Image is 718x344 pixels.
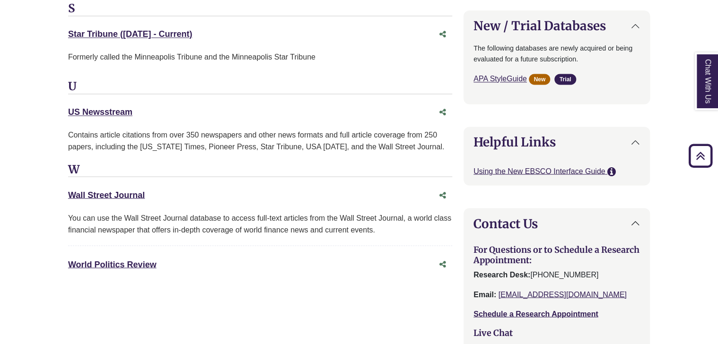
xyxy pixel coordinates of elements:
button: Share this database [433,26,452,43]
strong: Research Desk: [473,270,530,278]
a: Star Tribune ([DATE] - Current) [68,29,193,39]
div: You can use the Wall Street Journal database to access full-text articles from the Wall Street Jo... [68,212,452,236]
span: Trial [554,74,576,85]
p: The following databases are newly acquired or being evaluated for a future subscription. [473,43,640,65]
a: APA StyleGuide [473,75,527,83]
p: [PHONE_NUMBER] [473,268,640,281]
div: Contains article citations from over 350 newspapers and other news formats and full article cover... [68,129,452,153]
span: New [529,74,550,85]
p: Formerly called the Minneapolis Tribune and the Minneapolis Star Tribune [68,51,452,63]
strong: Email: [473,290,496,298]
button: New / Trial Databases [464,11,649,41]
a: Wall Street Journal [68,190,145,199]
h3: For Questions or to Schedule a Research Appointment: [473,244,640,265]
button: Helpful Links [464,127,649,157]
button: Share this database [433,255,452,273]
button: Contact Us [464,208,649,238]
a: [EMAIL_ADDRESS][DOMAIN_NAME] [499,290,627,298]
a: World Politics Review [68,259,157,269]
h3: S [68,2,452,16]
h3: Live Chat [473,327,640,338]
button: Share this database [433,103,452,121]
h3: W [68,163,452,177]
button: Share this database [433,186,452,204]
a: Schedule a Research Appointment [473,310,598,318]
a: US Newsstream [68,107,132,117]
a: Using the New EBSCO Interface Guide [473,167,607,175]
h3: U [68,80,452,94]
a: Back to Top [685,149,716,162]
